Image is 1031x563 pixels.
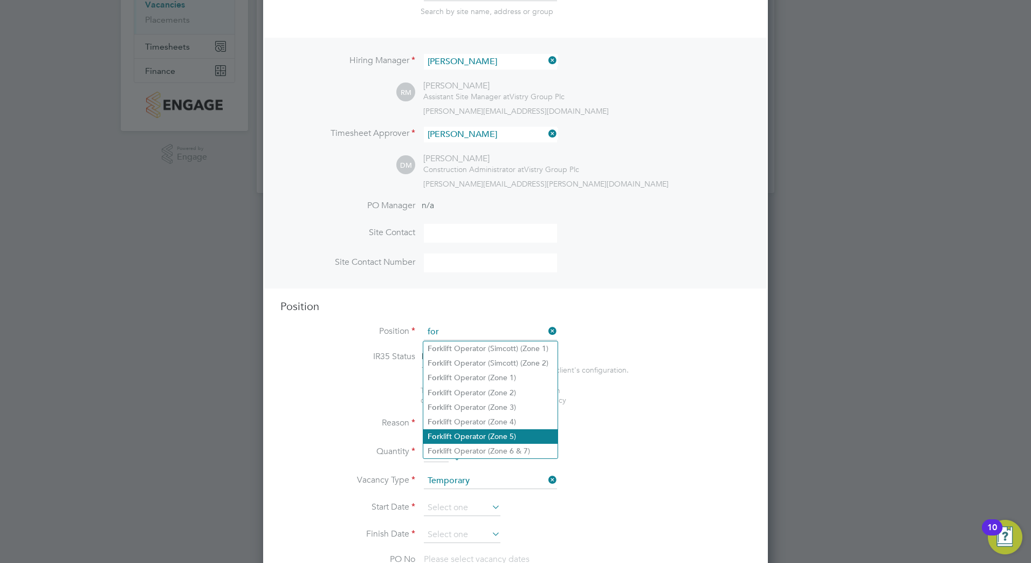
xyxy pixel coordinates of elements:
div: Vistry Group Plc [423,92,565,101]
input: Search for... [424,54,557,70]
span: [PERSON_NAME][EMAIL_ADDRESS][DOMAIN_NAME] [423,106,609,116]
input: Search for... [424,324,557,340]
div: [PERSON_NAME] [423,80,565,92]
b: For [428,403,439,412]
h3: Position [280,299,751,313]
label: Vacancy Type [280,475,415,486]
label: Position [280,326,415,337]
label: IR35 Status [280,351,415,362]
li: klift Operator (Simcott) (Zone 1) [423,341,558,356]
span: Construction Administrator at [423,164,524,174]
b: For [428,388,439,397]
label: Quantity [280,446,415,457]
b: For [428,344,439,353]
label: PO Manager [280,200,415,211]
label: Finish Date [280,528,415,540]
button: Open Resource Center, 10 new notifications [988,520,1022,554]
span: Assistant Site Manager at [423,92,510,101]
b: For [428,359,439,368]
input: Search for... [424,127,557,142]
label: Hiring Manager [280,55,415,66]
div: This feature can be enabled under this client's configuration. [422,362,629,375]
b: For [428,432,439,441]
li: klift Operator (Zone 1) [423,370,558,385]
label: Start Date [280,502,415,513]
div: 10 [987,527,997,541]
span: The status determination for this position can be updated after creating the vacancy [421,386,566,405]
span: DM [396,156,415,175]
span: Disabled for this client. [422,351,510,362]
span: RM [396,83,415,102]
li: klift Operator (Zone 2) [423,386,558,400]
li: klift Operator (Simcott) (Zone 2) [423,356,558,370]
b: For [428,373,439,382]
label: Site Contact [280,227,415,238]
b: For [428,447,439,456]
li: klift Operator (Zone 6 & 7) [423,444,558,458]
div: [PERSON_NAME] [423,153,579,164]
input: Select one [424,527,500,543]
input: Select one [424,473,557,489]
span: n/a [422,200,434,211]
label: Site Contact Number [280,257,415,268]
label: Timesheet Approver [280,128,415,139]
label: Reason [280,417,415,429]
b: For [428,417,439,427]
li: klift Operator (Zone 5) [423,429,558,444]
span: Search by site name, address or group [421,6,553,16]
li: klift Operator (Zone 3) [423,400,558,415]
span: [PERSON_NAME][EMAIL_ADDRESS][PERSON_NAME][DOMAIN_NAME] [423,179,669,189]
li: klift Operator (Zone 4) [423,415,558,429]
div: Vistry Group Plc [423,164,579,174]
input: Select one [424,500,500,516]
